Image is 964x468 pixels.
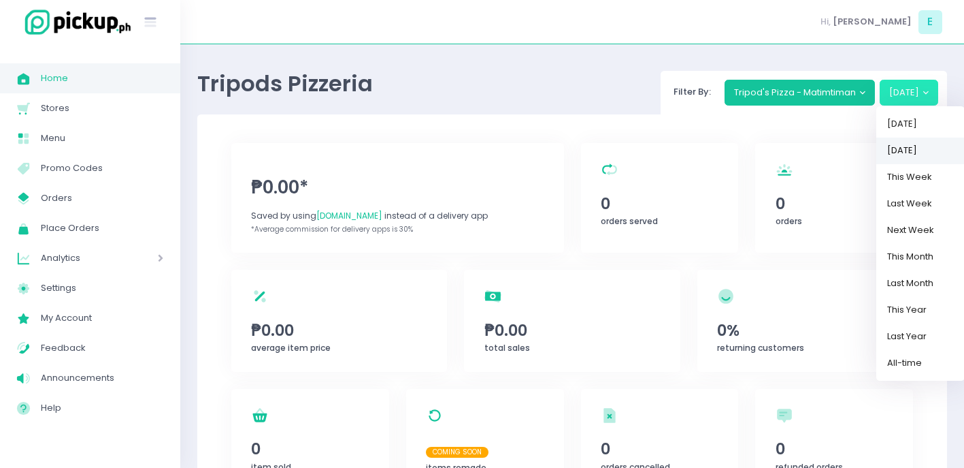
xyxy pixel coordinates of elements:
[251,437,369,461] span: 0
[41,129,163,147] span: Menu
[41,369,163,387] span: Announcements
[725,80,876,106] button: Tripod's Pizza - Matimtiman
[484,319,661,342] span: ₱0.00
[251,342,331,354] span: average item price
[17,7,133,37] img: logo
[581,143,739,253] a: 0orders served
[41,69,163,87] span: Home
[484,342,530,354] span: total sales
[41,189,163,207] span: Orders
[41,99,163,117] span: Stores
[41,249,119,267] span: Analytics
[464,270,680,372] a: ₱0.00total sales
[197,68,373,99] span: Tripods Pizzeria
[251,319,427,342] span: ₱0.00
[601,437,718,461] span: 0
[601,192,718,215] span: 0
[697,270,913,372] a: 0%returning customers
[776,215,802,227] span: orders
[41,159,163,177] span: Promo Codes
[880,80,939,106] button: [DATE]
[669,85,716,98] span: Filter By:
[776,437,893,461] span: 0
[251,174,544,201] span: ₱0.00*
[316,210,382,221] span: [DOMAIN_NAME]
[41,279,163,297] span: Settings
[776,192,893,215] span: 0
[717,319,893,342] span: 0%
[41,399,163,417] span: Help
[251,224,413,234] span: *Average commission for delivery apps is 30%
[918,10,942,34] span: E
[820,15,831,29] span: Hi,
[717,342,804,354] span: returning customers
[426,447,488,458] span: Coming Soon
[601,215,658,227] span: orders served
[251,210,544,222] div: Saved by using instead of a delivery app
[755,143,913,253] a: 0orders
[833,15,912,29] span: [PERSON_NAME]
[41,309,163,327] span: My Account
[41,339,163,357] span: Feedback
[231,270,447,372] a: ₱0.00average item price
[41,219,163,237] span: Place Orders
